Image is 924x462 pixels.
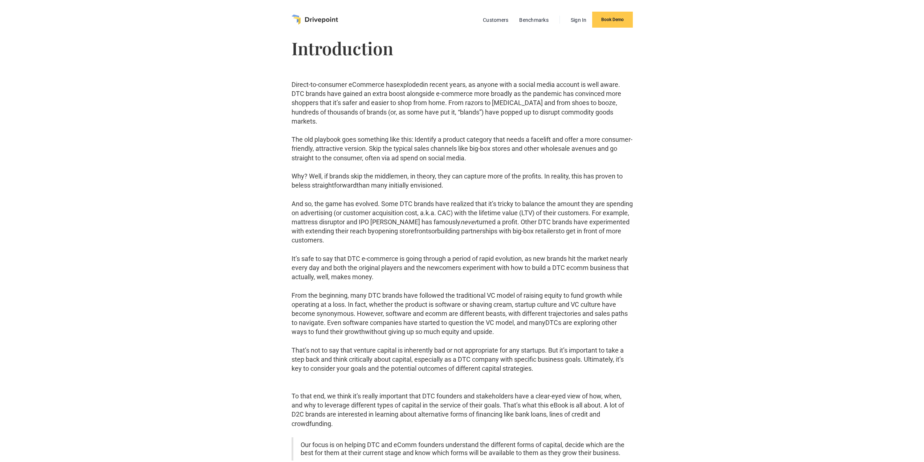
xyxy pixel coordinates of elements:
a: less straightforward [299,181,357,189]
h1: Introduction [292,39,633,57]
a: blands [460,108,479,116]
p: It’s safe to say that DTC e-commerce is going through a period of rapid evolution, as new brands ... [292,254,633,282]
p: The old playbook goes something like this: Identify a product category that needs a facelift and ... [292,135,633,162]
blockquote: Our focus is on helping DTC and eComm founders understand the different forms of capital, decide ... [292,437,633,461]
a: exploded [396,81,423,88]
p: Direct-to-consumer eCommerce has in recent years, as anyone with a social media account is well a... [292,80,633,126]
a: Sign In [567,15,590,25]
p: That’s not to say that venture capital is inherently bad or not appropriate for any startups. But... [292,337,633,373]
a: opening storefronts [375,227,431,235]
p: To that end, we think it’s really important that DTC founders and stakeholders have a clear-eyed ... [292,391,633,428]
em: never [460,218,477,226]
a: Benchmarks [516,15,552,25]
a: Book Demo [592,12,633,28]
a: Customers [479,15,512,25]
p: From the beginning, many DTC brands have followed the traditional VC model of raising equity to f... [292,291,633,337]
a: building partnerships with big-box retailers [437,227,559,235]
a: home [292,15,338,25]
p: Why? Well, if brands skip the middlemen, in theory, they can capture more of the profits. In real... [292,172,633,190]
p: And so, the game has evolved. Some DTC brands have realized that it’s tricky to balance the amoun... [292,199,633,245]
